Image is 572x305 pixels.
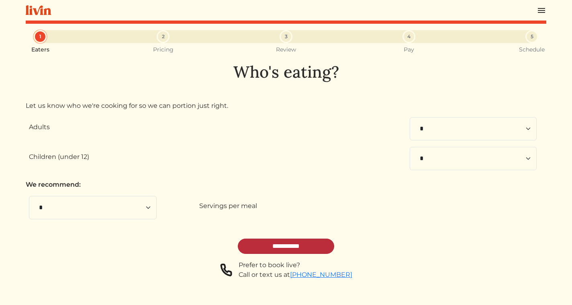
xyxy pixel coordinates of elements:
span: 2 [162,33,165,40]
span: 4 [407,33,411,40]
small: Pay [404,46,414,53]
small: Schedule [519,46,545,53]
small: Pricing [153,46,174,53]
img: menu_hamburger-cb6d353cf0ecd9f46ceae1c99ecbeb4a00e71ca567a856bd81f57e9d8c17bb26.svg [537,6,546,15]
small: Review [276,46,296,53]
span: 3 [285,33,288,40]
small: Eaters [31,46,49,53]
label: Servings per meal [199,201,257,211]
label: Children (under 12) [29,152,89,162]
p: Let us know who we're cooking for so we can portion just right. [26,101,546,111]
h1: Who's eating? [26,62,546,82]
div: Prefer to book live? [239,260,352,270]
div: Call or text us at [239,270,352,280]
img: livin-logo-a0d97d1a881af30f6274990eb6222085a2533c92bbd1e4f22c21b4f0d0e3210c.svg [26,5,51,15]
a: [PHONE_NUMBER] [290,271,352,278]
span: 1 [39,33,41,40]
img: phone-a8f1853615f4955a6c6381654e1c0f7430ed919b147d78756318837811cda3a7.svg [220,260,232,280]
span: 5 [531,33,533,40]
p: We recommend: [26,180,546,190]
label: Adults [29,122,50,132]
